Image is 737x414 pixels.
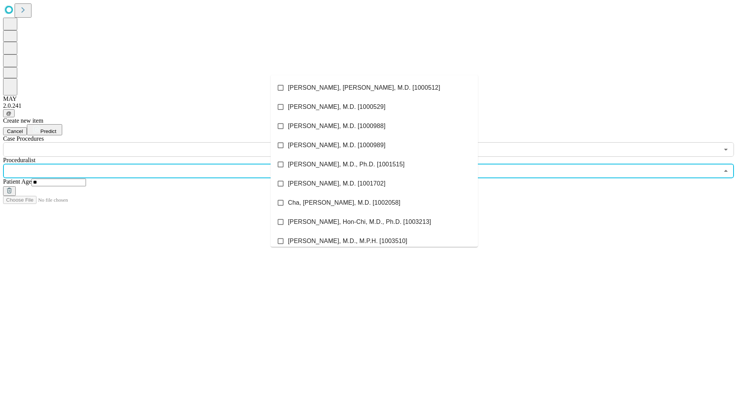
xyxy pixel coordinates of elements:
[288,102,385,112] span: [PERSON_NAME], M.D. [1000529]
[288,179,385,188] span: [PERSON_NAME], M.D. [1001702]
[720,144,731,155] button: Open
[6,110,12,116] span: @
[288,198,400,207] span: Cha, [PERSON_NAME], M.D. [1002058]
[3,117,43,124] span: Create new item
[7,128,23,134] span: Cancel
[40,128,56,134] span: Predict
[3,127,27,135] button: Cancel
[3,102,734,109] div: 2.0.241
[288,217,431,227] span: [PERSON_NAME], Hon-Chi, M.D., Ph.D. [1003213]
[288,122,385,131] span: [PERSON_NAME], M.D. [1000988]
[3,109,15,117] button: @
[3,95,734,102] div: MAY
[3,135,44,142] span: Scheduled Procedure
[288,237,407,246] span: [PERSON_NAME], M.D., M.P.H. [1003510]
[27,124,62,135] button: Predict
[288,141,385,150] span: [PERSON_NAME], M.D. [1000989]
[3,178,31,185] span: Patient Age
[288,83,440,92] span: [PERSON_NAME], [PERSON_NAME], M.D. [1000512]
[720,166,731,176] button: Close
[288,160,405,169] span: [PERSON_NAME], M.D., Ph.D. [1001515]
[3,157,35,163] span: Proceduralist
